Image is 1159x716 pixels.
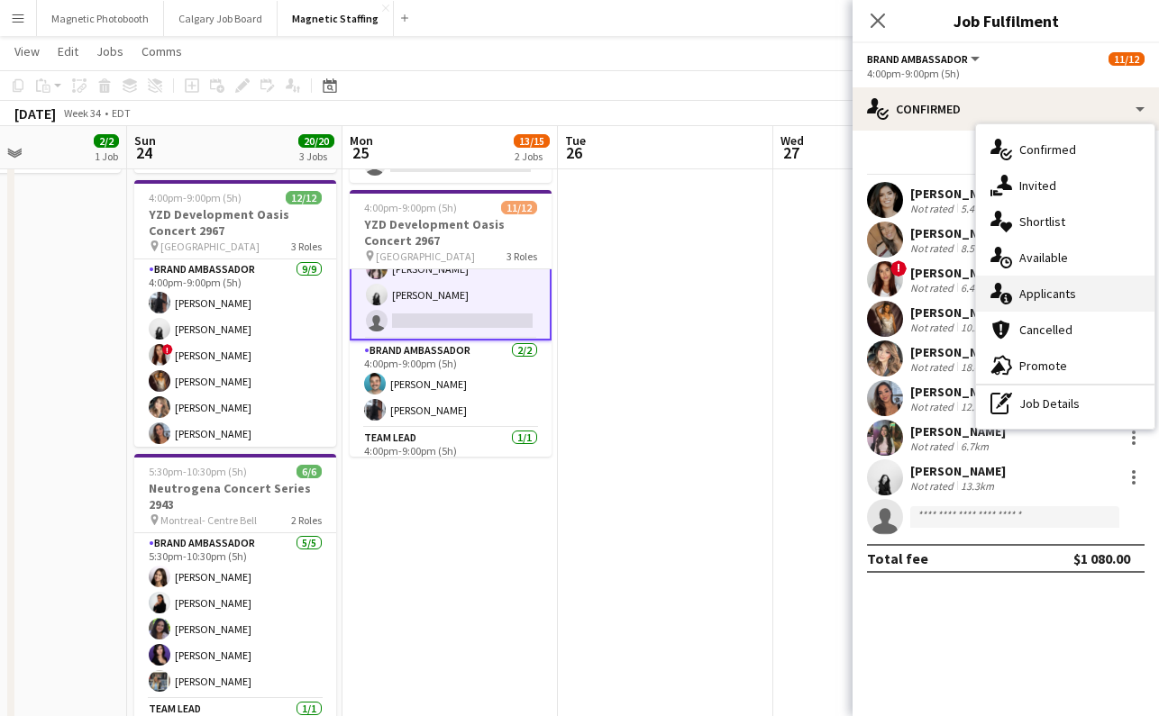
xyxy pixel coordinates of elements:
span: Wed [780,132,804,149]
span: Montreal- Centre Bell [160,513,257,527]
div: [PERSON_NAME] [910,186,1006,202]
span: 25 [347,142,373,163]
div: Not rated [910,400,957,413]
span: Edit [58,43,78,59]
div: Promote [976,348,1154,384]
div: [PERSON_NAME] [910,265,1006,281]
div: [PERSON_NAME] [910,463,1006,479]
app-card-role: Team Lead1/14:00pm-9:00pm (5h) [350,428,552,489]
span: 3 Roles [291,240,322,253]
div: Total fee [867,549,928,567]
div: Not rated [910,202,957,215]
button: Magnetic Staffing [278,1,394,36]
span: Mon [350,132,373,149]
div: 8.5km [957,241,992,255]
span: 11/12 [501,201,537,214]
div: Invited [976,168,1154,204]
div: Not rated [910,321,957,334]
div: Confirmed [976,131,1154,168]
span: 12/12 [286,191,322,204]
span: Sun [134,132,156,149]
span: ! [162,344,173,355]
span: [GEOGRAPHIC_DATA] [376,249,475,263]
h3: YZD Development Oasis Concert 2967 [350,216,552,249]
div: [PERSON_NAME] [910,423,1006,440]
span: 2/2 [94,134,119,148]
span: ! [890,260,907,276]
h3: Job Fulfilment [853,9,1159,32]
div: $1 080.00 [1073,549,1130,567]
div: 6.7km [957,440,992,453]
div: 6.4km [957,281,992,295]
span: 27 [778,142,804,163]
div: Shortlist [976,204,1154,240]
span: Jobs [96,43,123,59]
span: Week 34 [59,106,105,120]
button: Magnetic Photobooth [37,1,164,36]
span: Tue [565,132,586,149]
app-job-card: 4:00pm-9:00pm (5h)12/12YZD Development Oasis Concert 2967 [GEOGRAPHIC_DATA]3 RolesBrand Ambassado... [134,180,336,447]
div: 4:00pm-9:00pm (5h) [867,67,1145,80]
span: 20/20 [298,134,334,148]
div: Job Details [976,385,1154,421]
span: 11/12 [1109,52,1145,66]
div: Not rated [910,479,957,493]
span: 13/15 [514,134,550,148]
button: Brand Ambassador [867,52,982,66]
div: 13.3km [957,479,998,493]
span: Brand Ambassador [867,52,968,66]
span: 6/6 [297,465,322,478]
div: Not rated [910,440,957,453]
div: [PERSON_NAME] [910,384,1006,400]
app-card-role: Brand Ambassador2/24:00pm-9:00pm (5h)[PERSON_NAME][PERSON_NAME] [350,340,552,428]
div: 10.2km [957,321,998,334]
span: View [14,43,40,59]
a: Jobs [89,40,131,63]
span: 2 Roles [291,513,322,527]
div: 3 Jobs [299,150,333,163]
div: Not rated [910,241,957,255]
div: Cancelled [976,312,1154,348]
div: Not rated [910,281,957,295]
div: Available [976,240,1154,276]
div: Confirmed [853,87,1159,131]
div: 18.4km [957,360,998,374]
button: Calgary Job Board [164,1,278,36]
div: 2 Jobs [515,150,549,163]
span: 3 Roles [506,249,537,263]
div: [DATE] [14,104,56,122]
span: 5:30pm-10:30pm (5h) [149,465,247,478]
a: View [7,40,47,63]
span: Comms [141,43,182,59]
span: 24 [132,142,156,163]
h3: Neutrogena Concert Series 2943 [134,480,336,512]
app-card-role: Brand Ambassador9/94:00pm-9:00pm (5h)[PERSON_NAME][PERSON_NAME]![PERSON_NAME][PERSON_NAME][PERSON... [134,259,336,535]
div: [PERSON_NAME] [910,304,1006,321]
div: 5.4km [957,202,992,215]
span: [GEOGRAPHIC_DATA] [160,240,260,253]
a: Comms [134,40,189,63]
div: [PERSON_NAME] [910,225,1006,241]
div: EDT [112,106,131,120]
app-job-card: 4:00pm-9:00pm (5h)11/12YZD Development Oasis Concert 2967 [GEOGRAPHIC_DATA]3 Roles[PERSON_NAME][P... [350,190,552,457]
span: 26 [562,142,586,163]
div: Not rated [910,360,957,374]
div: Applicants [976,276,1154,312]
div: 1 Job [95,150,118,163]
h3: YZD Development Oasis Concert 2967 [134,206,336,239]
span: 4:00pm-9:00pm (5h) [149,191,242,204]
div: 12.8km [957,400,998,413]
a: Edit [50,40,86,63]
div: [PERSON_NAME] [910,344,1006,360]
span: 4:00pm-9:00pm (5h) [364,201,457,214]
app-card-role: Brand Ambassador5/55:30pm-10:30pm (5h)[PERSON_NAME][PERSON_NAME][PERSON_NAME][PERSON_NAME][PERSON... [134,533,336,699]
